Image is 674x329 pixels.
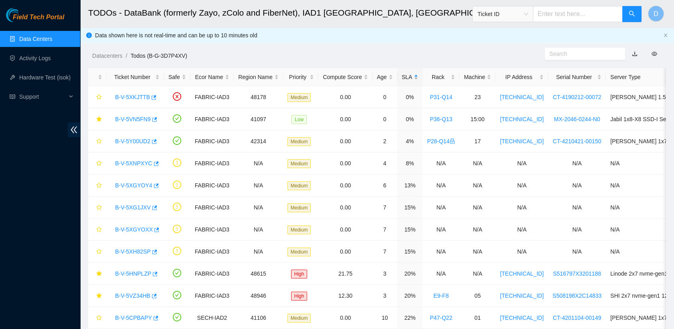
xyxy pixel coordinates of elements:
a: S508198X2C14833 [553,292,601,299]
td: FABRIC-IAD3 [190,108,234,130]
td: 17 [459,130,496,152]
td: 15% [397,219,423,241]
td: N/A [548,175,606,197]
button: close [663,33,668,38]
td: 20% [397,285,423,307]
a: MX-2046-0244-N0 [554,116,600,122]
td: 48946 [234,285,283,307]
a: [TECHNICAL_ID] [500,270,544,277]
td: N/A [423,263,459,285]
td: 15% [397,241,423,263]
td: 12.30 [318,285,372,307]
td: N/A [548,241,606,263]
a: P36-Q13 [430,116,452,122]
a: B-V-5XKJTTB [115,94,150,100]
td: N/A [548,152,606,175]
a: B-V-5CPBAPY [115,315,152,321]
td: FABRIC-IAD3 [190,263,234,285]
span: search [629,10,635,18]
img: Akamai Technologies [6,8,40,22]
td: N/A [459,263,496,285]
td: 3 [372,285,397,307]
button: star [93,201,102,214]
button: star [93,157,102,170]
td: N/A [496,241,548,263]
td: 0.00 [318,108,372,130]
td: 01 [459,307,496,329]
td: SECH-IAD2 [190,307,234,329]
button: star [93,135,102,148]
span: star [96,227,102,233]
a: [TECHNICAL_ID] [500,116,544,122]
span: lock [449,138,455,144]
a: CT-4190212-00072 [553,94,601,100]
td: N/A [423,219,459,241]
span: Medium [287,159,311,168]
td: N/A [459,175,496,197]
td: 0.00 [318,130,372,152]
span: exclamation-circle [173,203,181,211]
td: N/A [234,219,283,241]
span: star [96,160,102,167]
span: star [96,94,102,101]
a: Data Centers [19,36,52,42]
button: D [648,6,664,22]
a: B-V-5VN5FN9 [115,116,151,122]
span: eye [652,51,657,57]
a: Todos (B-G-3D7P4XV) [130,53,187,59]
td: FABRIC-IAD3 [190,152,234,175]
td: N/A [548,219,606,241]
td: 22% [397,307,423,329]
a: B-V-5XGYOY4 [115,182,152,189]
a: B-V-5Y00UD2 [115,138,150,144]
td: 0% [397,86,423,108]
span: check-circle [173,313,181,321]
a: Akamai TechnologiesField Tech Portal [6,14,64,25]
td: 0.00 [318,197,372,219]
td: 0.00 [318,241,372,263]
td: FABRIC-IAD3 [190,175,234,197]
span: High [291,270,308,278]
span: Low [291,115,307,124]
td: 0.00 [318,307,372,329]
input: Enter text here... [533,6,623,22]
span: star [96,271,102,277]
td: FABRIC-IAD3 [190,130,234,152]
td: 3 [372,263,397,285]
td: 4% [397,130,423,152]
td: 48178 [234,86,283,108]
td: N/A [459,152,496,175]
span: star [96,293,102,299]
span: check-circle [173,291,181,299]
td: 0.00 [318,152,372,175]
span: Medium [287,93,311,102]
span: Medium [287,248,311,256]
td: N/A [423,175,459,197]
td: FABRIC-IAD3 [190,285,234,307]
a: B-V-5XG1JXV [115,204,151,211]
td: N/A [234,241,283,263]
span: / [125,53,127,59]
span: Medium [287,137,311,146]
td: N/A [496,152,548,175]
span: Ticket ID [478,8,528,20]
td: N/A [423,197,459,219]
button: star [93,113,102,126]
span: High [291,292,308,301]
a: B-V-5XNPXYC [115,160,152,167]
button: star [93,289,102,302]
span: D [654,9,658,19]
span: star [96,249,102,255]
span: check-circle [173,114,181,123]
a: [TECHNICAL_ID] [500,94,544,100]
span: star [96,315,102,321]
button: star [93,311,102,324]
td: 0 [372,86,397,108]
span: double-left [68,122,80,137]
a: S516797X3201188 [553,270,601,277]
td: 0 [372,108,397,130]
td: 21.75 [318,263,372,285]
a: CT-4210421-00150 [553,138,601,144]
td: 6 [372,175,397,197]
